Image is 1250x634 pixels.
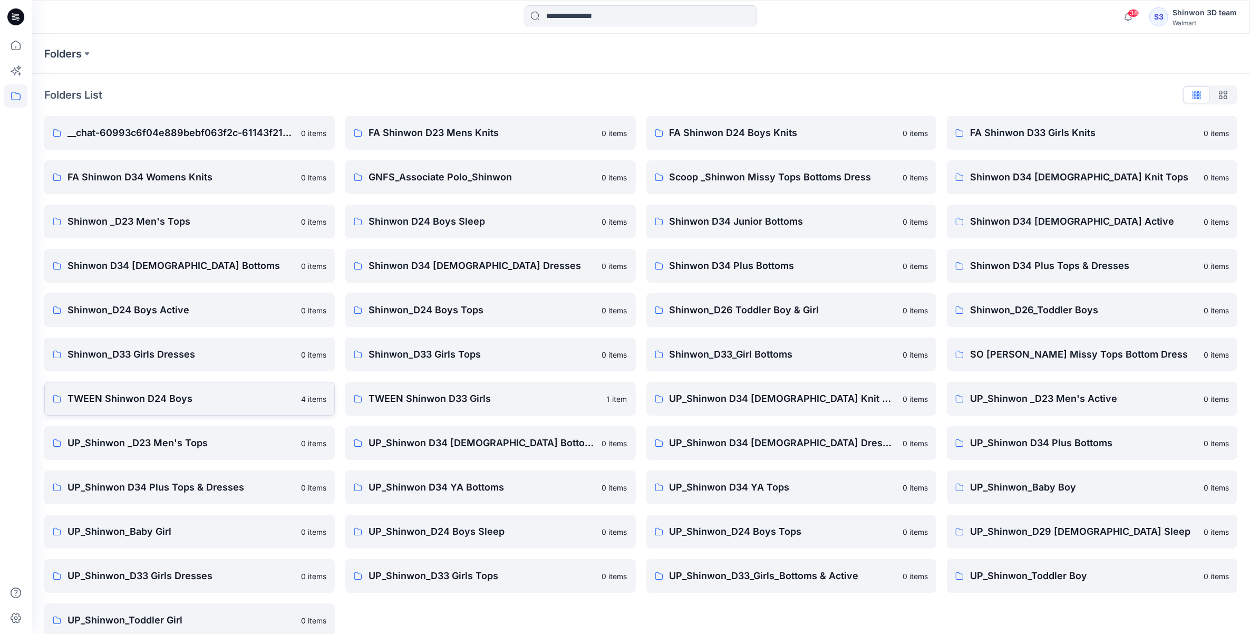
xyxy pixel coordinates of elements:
p: 0 items [602,482,627,493]
p: 0 items [903,571,928,582]
p: GNFS_Associate Polo_Shinwon [369,170,596,185]
p: Shinwon D34 [DEMOGRAPHIC_DATA] Bottoms [67,258,295,273]
p: UP_Shinwon_D24 Boys Tops [670,524,897,539]
p: 0 items [903,349,928,360]
a: FA Shinwon D34 Womens Knits0 items [44,160,335,194]
p: 0 items [1204,438,1229,449]
p: FA Shinwon D33 Girls Knits [970,126,1197,140]
a: UP_Shinwon_D33_Girls_Bottoms & Active0 items [646,559,937,593]
p: 0 items [301,261,326,272]
p: 0 items [602,571,627,582]
a: Shinwon_D24 Boys Tops0 items [345,293,636,327]
p: Scoop _Shinwon Missy Tops Bottoms Dress [670,170,897,185]
a: UP_Shinwon D34 YA Bottoms0 items [345,470,636,504]
p: 0 items [301,128,326,139]
p: 0 items [1204,526,1229,537]
p: 0 items [1204,349,1229,360]
p: UP_Shinwon_Baby Girl [67,524,295,539]
p: UP_Shinwon D34 YA Bottoms [369,480,596,495]
a: Shinwon_D26_Toddler Boys0 items [947,293,1237,327]
p: 0 items [301,172,326,183]
p: 0 items [602,305,627,316]
a: Folders [44,46,82,61]
p: Shinwon D34 [DEMOGRAPHIC_DATA] Active [970,214,1197,229]
div: S3 [1149,7,1168,26]
div: Shinwon 3D team [1173,6,1237,19]
p: 0 items [301,438,326,449]
p: Shinwon D34 Plus Bottoms [670,258,897,273]
p: UP_Shinwon _D23 Men's Tops [67,436,295,450]
p: 4 items [301,393,326,405]
p: Shinwon_D33_Girl Bottoms [670,347,897,362]
a: UP_Shinwon _D23 Men's Tops0 items [44,426,335,460]
p: 0 items [903,128,928,139]
p: 0 items [602,172,627,183]
a: Shinwon_D33 Girls Tops0 items [345,338,636,371]
p: 0 items [602,349,627,360]
a: UP_Shinwon D34 Plus Bottoms0 items [947,426,1237,460]
p: UP_Shinwon D34 YA Tops [670,480,897,495]
a: UP_Shinwon_Baby Boy0 items [947,470,1237,504]
p: 0 items [1204,305,1229,316]
a: UP_Shinwon_D24 Boys Tops0 items [646,515,937,549]
p: UP_Shinwon_D33 Girls Tops [369,569,596,583]
p: Shinwon D34 Junior Bottoms [670,214,897,229]
a: FA Shinwon D33 Girls Knits0 items [947,116,1237,150]
p: Shinwon_D33 Girls Tops [369,347,596,362]
a: Shinwon D24 Boys Sleep0 items [345,205,636,238]
p: 0 items [301,305,326,316]
p: 0 items [602,526,627,537]
p: UP_Shinwon D34 Plus Bottoms [970,436,1197,450]
p: Shinwon D24 Boys Sleep [369,214,596,229]
a: Shinwon D34 [DEMOGRAPHIC_DATA] Active0 items [947,205,1237,238]
p: 0 items [602,216,627,227]
p: Folders List [44,87,102,103]
p: 0 items [301,349,326,360]
p: FA Shinwon D34 Womens Knits [67,170,295,185]
p: 0 items [1204,216,1229,227]
a: Shinwon_D26 Toddler Boy & Girl0 items [646,293,937,327]
p: UP_Shinwon_Baby Boy [970,480,1197,495]
a: Shinwon D34 [DEMOGRAPHIC_DATA] Dresses0 items [345,249,636,283]
p: Shinwon _D23 Men's Tops [67,214,295,229]
a: TWEEN Shinwon D24 Boys4 items [44,382,335,416]
p: UP_Shinwon D34 Plus Tops & Dresses [67,480,295,495]
a: Shinwon D34 Plus Bottoms0 items [646,249,937,283]
a: Shinwon D34 Junior Bottoms0 items [646,205,937,238]
p: FA Shinwon D23 Mens Knits [369,126,596,140]
p: 0 items [301,216,326,227]
a: Shinwon D34 Plus Tops & Dresses0 items [947,249,1237,283]
a: Shinwon_D33_Girl Bottoms0 items [646,338,937,371]
p: 0 items [903,393,928,405]
a: Shinwon _D23 Men's Tops0 items [44,205,335,238]
a: UP_Shinwon D34 [DEMOGRAPHIC_DATA] Bottoms0 items [345,426,636,460]
p: 0 items [903,526,928,537]
p: 0 items [301,482,326,493]
a: UP_Shinwon_D33 Girls Dresses0 items [44,559,335,593]
p: TWEEN Shinwon D24 Boys [67,391,295,406]
p: 0 items [1204,482,1229,493]
p: UP_Shinwon_Toddler Boy [970,569,1197,583]
p: Shinwon D34 Plus Tops & Dresses [970,258,1197,273]
p: Shinwon_D24 Boys Tops [369,303,596,318]
p: __chat-60993c6f04e889bebf063f2c-61143f21d7cdd7a6bb478b50 [67,126,295,140]
p: 0 items [1204,393,1229,405]
a: UP_Shinwon_Toddler Boy0 items [947,559,1237,593]
div: Walmart [1173,19,1237,27]
p: 0 items [301,571,326,582]
p: UP_Shinwon_D29 [DEMOGRAPHIC_DATA] Sleep [970,524,1197,539]
p: UP_Shinwon_D33_Girls_Bottoms & Active [670,569,897,583]
span: 38 [1128,9,1139,17]
p: UP_Shinwon_Toddler Girl [67,613,295,628]
a: UP_Shinwon_D29 [DEMOGRAPHIC_DATA] Sleep0 items [947,515,1237,549]
p: 0 items [903,172,928,183]
a: UP_Shinwon_D33 Girls Tops0 items [345,559,636,593]
a: FA Shinwon D23 Mens Knits0 items [345,116,636,150]
p: Shinwon_D26_Toddler Boys [970,303,1197,318]
p: UP_Shinwon_D24 Boys Sleep [369,524,596,539]
a: UP_Shinwon D34 [DEMOGRAPHIC_DATA] Dresses0 items [646,426,937,460]
a: __chat-60993c6f04e889bebf063f2c-61143f21d7cdd7a6bb478b500 items [44,116,335,150]
a: UP_Shinwon D34 Plus Tops & Dresses0 items [44,470,335,504]
a: GNFS_Associate Polo_Shinwon0 items [345,160,636,194]
a: Scoop _Shinwon Missy Tops Bottoms Dress0 items [646,160,937,194]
